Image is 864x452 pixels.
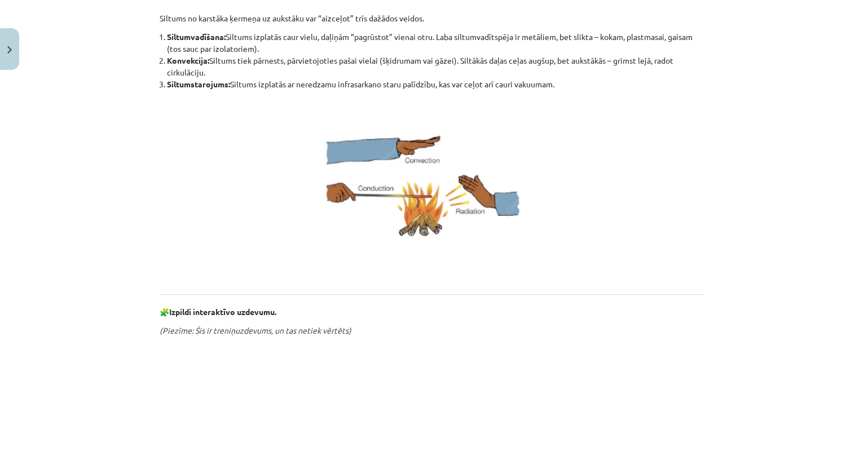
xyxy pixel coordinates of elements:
b: Konvekcija: [167,55,209,65]
b: Siltumvadīšana: [167,32,226,42]
li: Siltums izplatās caur vielu, daļiņām “pagrūstot” vienai otru. Laba siltumvadītspēja ir metāliem, ... [167,31,704,55]
img: icon-close-lesson-0947bae3869378f0d4975bcd49f059093ad1ed9edebbc8119c70593378902aed.svg [7,46,12,54]
b: Siltumstarojums: [167,79,230,89]
li: Siltums tiek pārnests, pārvietojoties pašai vielai (šķidrumam vai gāzei). Siltākās daļas ceļas au... [167,55,704,78]
li: Siltums izplatās ar neredzamu infrasarkano staru palīdzību, kas var ceļot arī cauri vakuumam. [167,78,704,90]
strong: Izpildi interaktīvo uzdevumu. [169,307,276,317]
p: 🧩 [160,306,704,318]
p: Siltums no karstāka ķermeņa uz aukstāku var “aizceļot” trīs dažādos veidos. [160,12,704,24]
em: (Piezīme: Šis ir treniņuzdevums, un tas netiek vērtēts) [160,325,351,335]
